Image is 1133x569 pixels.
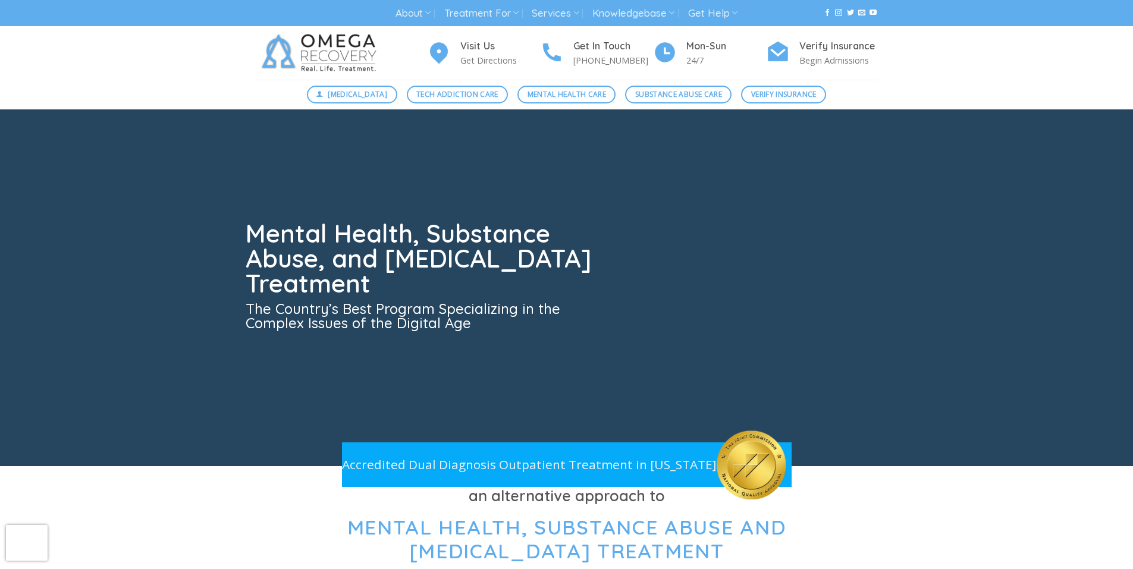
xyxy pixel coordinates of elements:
[573,54,653,67] p: [PHONE_NUMBER]
[573,39,653,54] h4: Get In Touch
[342,455,717,474] p: Accredited Dual Diagnosis Outpatient Treatment in [US_STATE]
[427,39,540,68] a: Visit Us Get Directions
[407,86,509,103] a: Tech Addiction Care
[255,484,879,508] h3: an alternative approach to
[635,89,722,100] span: Substance Abuse Care
[460,54,540,67] p: Get Directions
[416,89,498,100] span: Tech Addiction Care
[870,9,877,17] a: Follow on YouTube
[847,9,854,17] a: Follow on Twitter
[835,9,842,17] a: Follow on Instagram
[532,2,579,24] a: Services
[328,89,387,100] span: [MEDICAL_DATA]
[741,86,826,103] a: Verify Insurance
[540,39,653,68] a: Get In Touch [PHONE_NUMBER]
[307,86,397,103] a: [MEDICAL_DATA]
[799,39,879,54] h4: Verify Insurance
[255,26,388,80] img: Omega Recovery
[686,54,766,67] p: 24/7
[751,89,817,100] span: Verify Insurance
[396,2,431,24] a: About
[688,2,737,24] a: Get Help
[347,514,786,564] span: Mental Health, Substance Abuse and [MEDICAL_DATA] Treatment
[444,2,519,24] a: Treatment For
[246,221,599,296] h1: Mental Health, Substance Abuse, and [MEDICAL_DATA] Treatment
[460,39,540,54] h4: Visit Us
[686,39,766,54] h4: Mon-Sun
[528,89,606,100] span: Mental Health Care
[824,9,831,17] a: Follow on Facebook
[592,2,674,24] a: Knowledgebase
[246,301,599,330] h3: The Country’s Best Program Specializing in the Complex Issues of the Digital Age
[625,86,732,103] a: Substance Abuse Care
[517,86,616,103] a: Mental Health Care
[799,54,879,67] p: Begin Admissions
[858,9,865,17] a: Send us an email
[766,39,879,68] a: Verify Insurance Begin Admissions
